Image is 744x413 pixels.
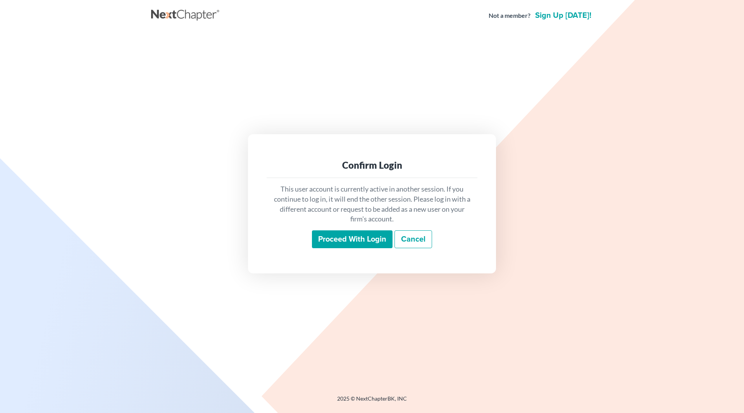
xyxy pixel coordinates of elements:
[273,159,471,171] div: Confirm Login
[489,11,530,20] strong: Not a member?
[312,230,393,248] input: Proceed with login
[273,184,471,224] p: This user account is currently active in another session. If you continue to log in, it will end ...
[394,230,432,248] a: Cancel
[151,395,593,409] div: 2025 © NextChapterBK, INC
[534,12,593,19] a: Sign up [DATE]!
